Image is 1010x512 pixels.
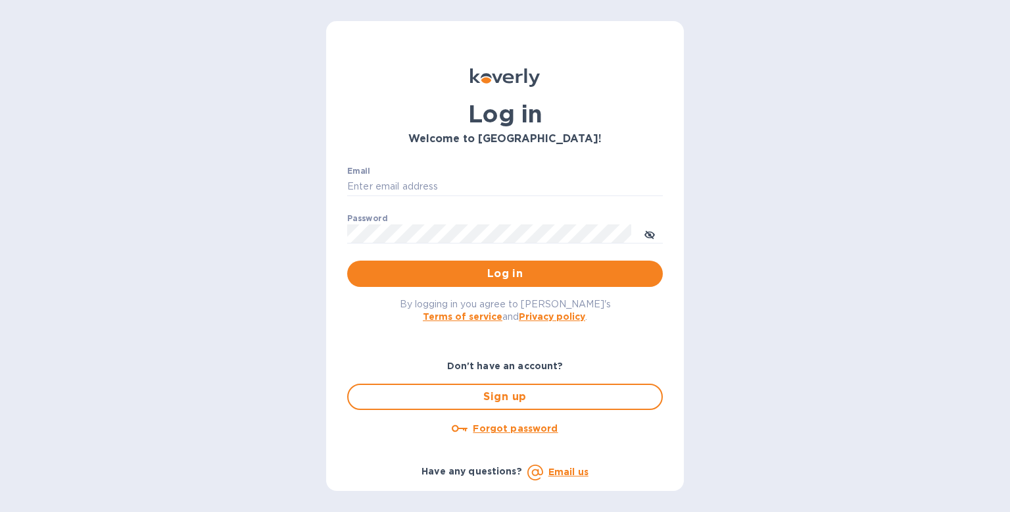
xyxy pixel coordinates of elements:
[347,177,663,197] input: Enter email address
[423,311,502,322] a: Terms of service
[347,261,663,287] button: Log in
[358,266,652,282] span: Log in
[359,389,651,405] span: Sign up
[519,311,585,322] a: Privacy policy
[447,361,564,371] b: Don't have an account?
[473,423,558,434] u: Forgot password
[470,68,540,87] img: Koverly
[347,100,663,128] h1: Log in
[347,215,387,222] label: Password
[347,384,663,410] button: Sign up
[347,167,370,175] label: Email
[421,466,522,476] b: Have any questions?
[347,133,663,145] h3: Welcome to [GEOGRAPHIC_DATA]!
[400,299,611,322] span: By logging in you agree to [PERSON_NAME]'s and .
[548,467,589,477] a: Email us
[637,220,663,247] button: toggle password visibility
